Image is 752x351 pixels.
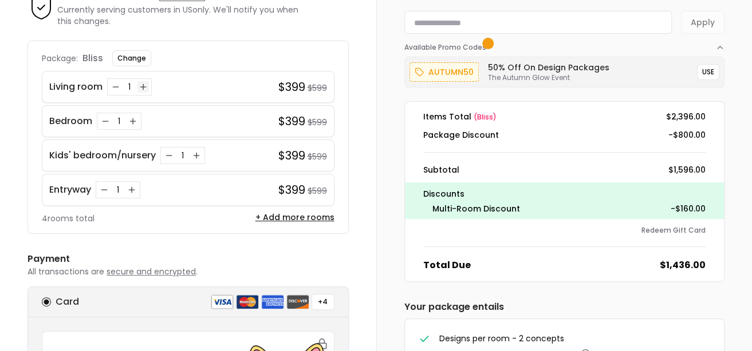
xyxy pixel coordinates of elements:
[423,164,459,175] dt: Subtotal
[474,112,497,122] span: ( bliss )
[255,212,334,223] button: + Add more rooms
[404,43,490,52] span: Available Promo Codes
[278,113,305,129] h4: $399
[423,258,471,272] dt: Total Due
[99,184,110,196] button: Decrease quantity for Entryway
[124,81,135,93] div: 1
[163,150,175,161] button: Decrease quantity for Kids' bedroom/nursery
[191,150,202,161] button: Increase quantity for Kids' bedroom/nursery
[42,213,95,224] p: 4 rooms total
[668,164,706,175] dd: $1,596.00
[113,115,125,127] div: 1
[308,117,327,128] small: $599
[278,182,305,198] h4: $399
[57,4,349,27] p: Currently serving customers in US only. We'll notify you when this changes.
[110,81,121,93] button: Decrease quantity for Living room
[137,81,149,93] button: Increase quantity for Living room
[666,111,706,122] dd: $2,396.00
[428,65,474,79] p: autumn50
[127,115,139,127] button: Increase quantity for Bedroom
[27,252,349,266] h6: Payment
[404,34,725,52] button: Available Promo Codes
[211,294,234,309] img: visa
[668,129,706,141] dd: -$800.00
[107,266,196,277] span: secure and encrypted
[660,258,706,272] dd: $1,436.00
[423,187,706,201] p: Discounts
[112,184,124,196] div: 1
[82,51,103,65] p: bliss
[308,185,327,197] small: $599
[56,295,79,309] h6: Card
[100,115,111,127] button: Decrease quantity for Bedroom
[423,129,499,141] dt: Package Discount
[308,151,327,162] small: $599
[404,300,725,314] h6: Your package entails
[286,294,309,309] img: discover
[261,294,284,309] img: american express
[308,82,327,94] small: $599
[488,73,609,82] p: The Autumn Glow Event
[432,203,520,214] dt: Multi-Room Discount
[49,338,327,349] iframe: Cuadro de entrada seguro del número de tarjeta
[278,79,305,95] h4: $399
[697,64,719,80] button: USE
[177,150,188,161] div: 1
[49,183,91,197] p: Entryway
[404,52,725,87] div: Available Promo Codes
[641,226,706,235] button: Redeem Gift Card
[488,62,609,73] h6: 50% Off on Design Packages
[423,111,497,122] dt: Items Total
[126,184,137,196] button: Increase quantity for Entryway
[439,333,564,344] span: Designs per room - 2 concepts
[49,114,92,128] p: Bedroom
[49,149,156,162] p: Kids' bedroom/nursery
[236,294,259,309] img: mastercard
[27,266,349,277] p: All transactions are .
[42,53,78,64] p: Package:
[671,203,706,214] dd: -$160.00
[112,50,151,66] button: Change
[312,294,334,310] button: +4
[278,147,305,163] h4: $399
[49,80,103,94] p: Living room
